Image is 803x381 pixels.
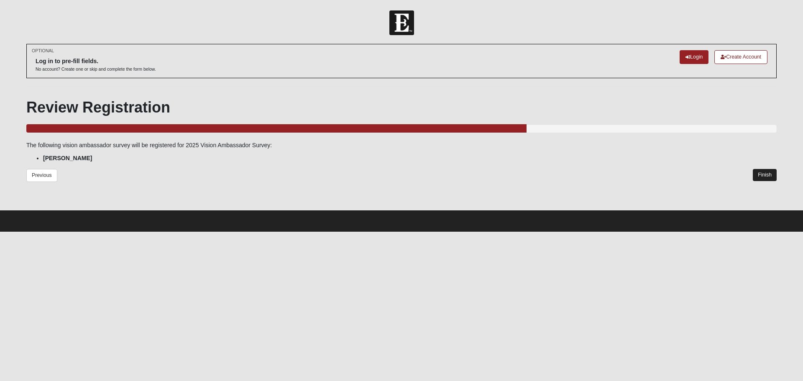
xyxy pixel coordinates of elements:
[680,50,708,64] a: Login
[389,10,414,35] img: Church of Eleven22 Logo
[26,141,777,150] p: The following vision ambassador survey will be registered for 2025 Vision Ambassador Survey:
[32,48,54,54] small: OPTIONAL
[36,66,156,72] p: No account? Create one or skip and complete the form below.
[753,169,777,181] a: Finish
[26,98,777,116] h1: Review Registration
[36,58,156,65] h6: Log in to pre-fill fields.
[43,155,92,161] strong: [PERSON_NAME]
[26,169,57,182] a: Previous
[714,50,767,64] a: Create Account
